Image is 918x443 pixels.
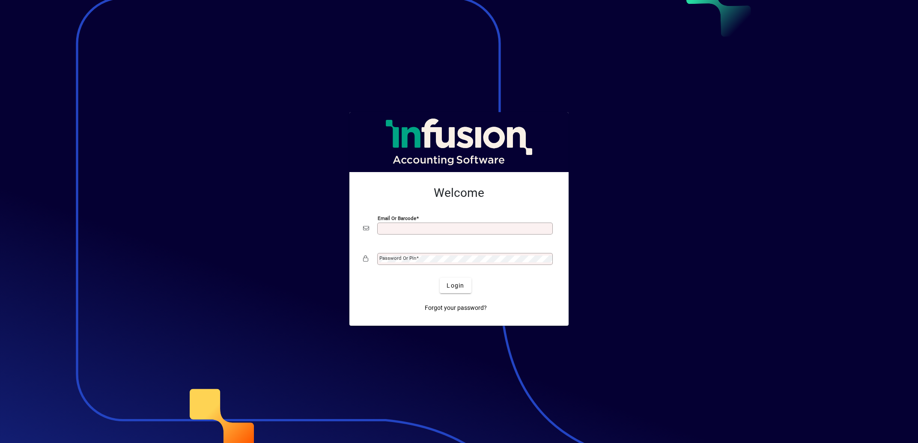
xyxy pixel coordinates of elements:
[363,186,555,200] h2: Welcome
[379,255,416,261] mat-label: Password or Pin
[378,215,416,221] mat-label: Email or Barcode
[447,281,464,290] span: Login
[440,278,471,293] button: Login
[421,300,490,315] a: Forgot your password?
[425,303,487,312] span: Forgot your password?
